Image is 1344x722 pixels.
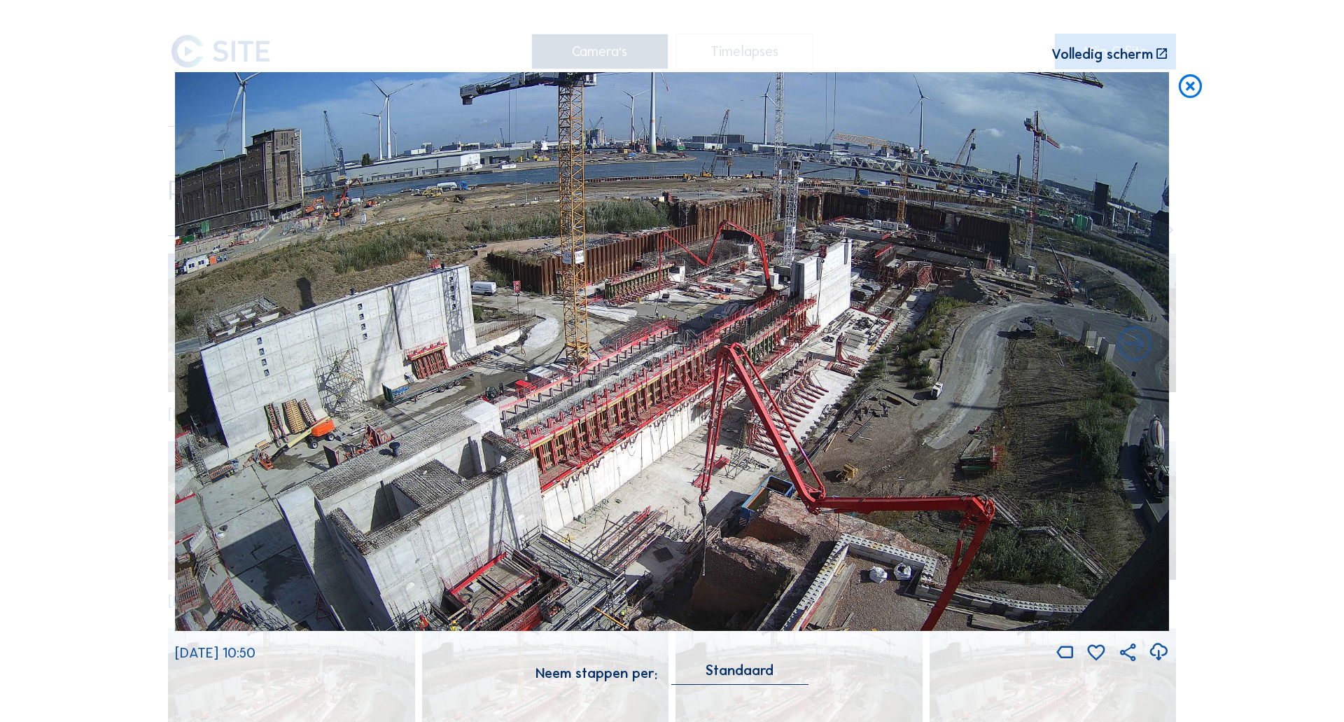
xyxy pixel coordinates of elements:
div: Volledig scherm [1051,47,1153,61]
div: Standaard [671,664,808,684]
div: Standaard [706,664,773,676]
i: Back [1114,324,1156,366]
div: Neem stappen per: [535,666,657,680]
img: Image [175,72,1169,632]
span: [DATE] 10:50 [175,644,255,661]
